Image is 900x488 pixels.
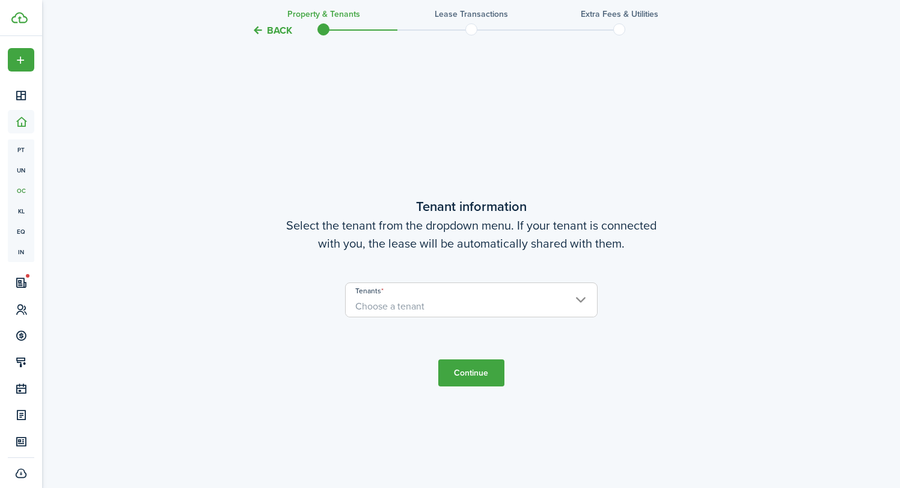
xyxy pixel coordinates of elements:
[435,8,508,20] h3: Lease Transactions
[8,201,34,221] a: kl
[252,24,292,37] button: Back
[8,221,34,242] a: eq
[11,12,28,23] img: TenantCloud
[8,242,34,262] a: in
[287,8,360,20] h3: Property & Tenants
[8,139,34,160] a: pt
[219,197,724,216] wizard-step-header-title: Tenant information
[219,216,724,252] wizard-step-header-description: Select the tenant from the dropdown menu. If your tenant is connected with you, the lease will be...
[8,48,34,72] button: Open menu
[580,8,658,20] h3: Extra fees & Utilities
[355,299,424,313] span: Choose a tenant
[8,160,34,180] a: un
[438,359,504,386] button: Continue
[8,180,34,201] a: oc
